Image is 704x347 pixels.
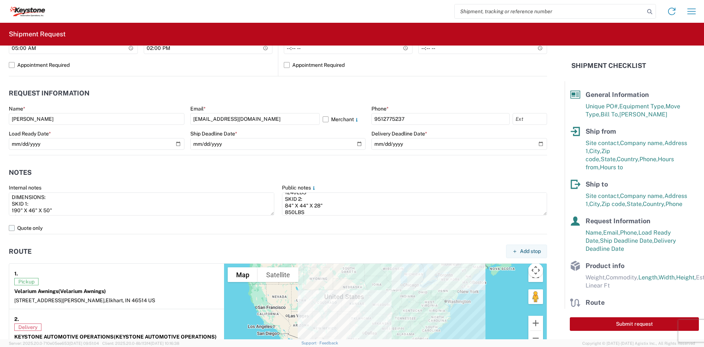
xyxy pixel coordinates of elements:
[258,267,298,282] button: Show satellite imagery
[9,248,32,255] h2: Route
[528,263,543,278] button: Map camera controls
[586,127,616,135] span: Ship from
[586,274,606,281] span: Weight,
[520,248,541,255] span: Add stop
[600,237,654,244] span: Ship Deadline Date,
[528,289,543,304] button: Drag Pegman onto the map to open Street View
[102,341,179,346] span: Client: 2025.20.0-8b113f4
[619,111,667,118] span: [PERSON_NAME]
[589,148,601,155] span: City,
[582,340,695,347] span: Copyright © [DATE]-[DATE] Agistix Inc., All Rights Reserved
[639,156,658,163] span: Phone,
[617,156,639,163] span: Country,
[58,288,106,294] span: (Velarium Awnings)
[586,299,605,306] span: Route
[190,130,237,137] label: Ship Deadline Date
[14,278,38,285] span: Pickup
[9,130,51,137] label: Load Ready Date
[601,111,619,118] span: Bill To,
[620,140,664,147] span: Company name,
[600,164,623,171] span: Hours to
[586,192,620,199] span: Site contact,
[9,341,99,346] span: Server: 2025.20.0-710e05ee653
[643,200,665,207] span: Country,
[69,341,99,346] span: [DATE] 09:51:04
[190,105,206,112] label: Email
[570,317,699,331] button: Submit request
[323,113,366,125] label: Merchant
[106,297,155,303] span: Elkhart, IN 46514 US
[9,184,41,191] label: Internal notes
[506,245,547,258] button: Add stop
[586,180,608,188] span: Ship to
[371,105,389,112] label: Phone
[627,200,643,207] span: State,
[589,200,601,207] span: City,
[455,4,645,18] input: Shipment, tracking or reference number
[601,156,617,163] span: State,
[282,184,317,191] label: Public notes
[676,274,696,281] span: Height,
[603,229,620,236] span: Email,
[9,222,547,234] label: Quote only
[586,103,619,110] span: Unique PO#,
[586,229,603,236] span: Name,
[513,113,547,125] input: Ext
[619,103,665,110] span: Equipment Type,
[151,341,179,346] span: [DATE] 10:16:38
[586,217,650,225] span: Request Information
[319,341,338,345] a: Feedback
[586,140,620,147] span: Site contact,
[228,267,258,282] button: Show street map
[114,334,217,340] span: (KEYSTONE AUTOMOTIVE OPERATIONS)
[620,229,638,236] span: Phone,
[9,30,66,39] h2: Shipment Request
[14,269,18,278] strong: 1.
[284,59,547,71] label: Appointment Required
[665,200,682,207] span: Phone
[9,105,25,112] label: Name
[14,288,106,294] strong: Velarium Awnings
[571,61,646,70] h2: Shipment Checklist
[14,297,106,303] span: [STREET_ADDRESS][PERSON_NAME],
[606,274,638,281] span: Commodity,
[14,323,41,331] span: Delivery
[528,316,543,330] button: Zoom in
[301,341,320,345] a: Support
[586,91,649,98] span: General Information
[638,274,659,281] span: Length,
[659,274,676,281] span: Width,
[371,130,427,137] label: Delivery Deadline Date
[620,192,664,199] span: Company name,
[9,59,272,71] label: Appointment Required
[14,334,217,340] strong: KEYSTONE AUTOMOTIVE OPERATIONS
[9,90,89,97] h2: Request Information
[586,262,624,270] span: Product info
[14,314,19,323] strong: 2.
[528,331,543,346] button: Zoom out
[601,200,627,207] span: Zip code,
[9,169,32,176] h2: Notes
